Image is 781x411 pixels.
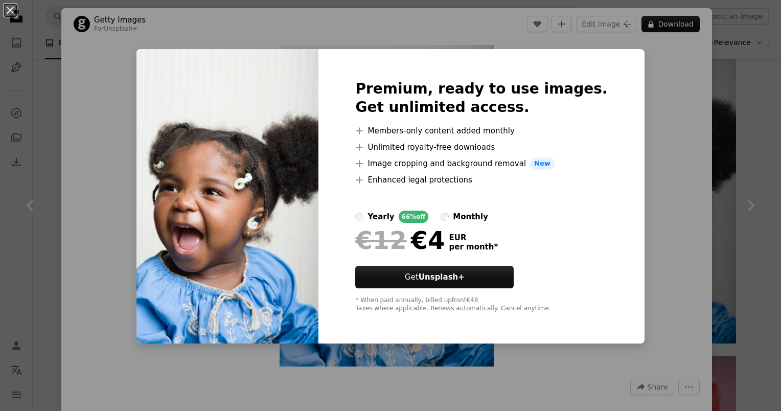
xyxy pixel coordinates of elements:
span: per month * [449,242,498,252]
div: €4 [355,227,445,254]
strong: Unsplash+ [419,272,465,282]
li: Image cropping and background removal [355,157,607,170]
li: Unlimited royalty-free downloads [355,141,607,153]
li: Enhanced legal protections [355,174,607,186]
button: GetUnsplash+ [355,266,514,288]
span: €12 [355,227,406,254]
img: premium_photo-1664303457996-b9182eac103a [136,49,318,344]
span: New [530,157,555,170]
div: * When paid annually, billed upfront €48 Taxes where applicable. Renews automatically. Cancel any... [355,296,607,313]
div: yearly [367,211,394,223]
div: monthly [453,211,488,223]
li: Members-only content added monthly [355,125,607,137]
input: monthly [441,213,449,221]
span: EUR [449,233,498,242]
input: yearly66%off [355,213,363,221]
h2: Premium, ready to use images. Get unlimited access. [355,80,607,117]
div: 66% off [399,211,429,223]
